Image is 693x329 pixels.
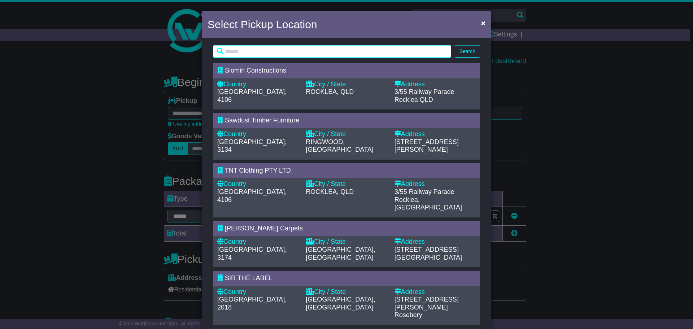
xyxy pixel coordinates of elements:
[217,88,287,103] span: [GEOGRAPHIC_DATA], 4106
[217,246,287,261] span: [GEOGRAPHIC_DATA], 3174
[395,180,476,188] div: Address
[395,238,476,246] div: Address
[395,81,476,88] div: Address
[395,311,422,319] span: Rosebery
[395,196,462,211] span: Rocklea, [GEOGRAPHIC_DATA]
[395,138,459,153] span: [STREET_ADDRESS][PERSON_NAME]
[306,138,373,153] span: RINGWOOD, [GEOGRAPHIC_DATA]
[208,16,317,33] h4: Select Pickup Location
[306,81,387,88] div: City / State
[225,167,291,174] span: TNT Clothing PTY LTD
[217,180,298,188] div: Country
[217,296,287,311] span: [GEOGRAPHIC_DATA], 2018
[225,274,273,282] span: SIR THE LABEL
[225,225,303,232] span: [PERSON_NAME] Carpets
[306,288,387,296] div: City / State
[306,296,375,311] span: [GEOGRAPHIC_DATA], [GEOGRAPHIC_DATA]
[395,188,454,195] span: 3/55 Railway Parade
[306,246,375,261] span: [GEOGRAPHIC_DATA], [GEOGRAPHIC_DATA]
[217,138,287,153] span: [GEOGRAPHIC_DATA], 3134
[455,45,480,58] button: Search
[306,180,387,188] div: City / State
[395,88,454,95] span: 3/55 Railway Parade
[306,88,354,95] span: ROCKLEA, QLD
[225,67,286,74] span: Siomin Constructions
[395,288,476,296] div: Address
[306,188,354,195] span: ROCKLEA, QLD
[395,130,476,138] div: Address
[217,288,298,296] div: Country
[217,238,298,246] div: Country
[395,296,459,311] span: [STREET_ADDRESS][PERSON_NAME]
[395,246,459,253] span: [STREET_ADDRESS]
[217,81,298,88] div: Country
[217,130,298,138] div: Country
[478,16,489,30] button: Close
[217,188,287,203] span: [GEOGRAPHIC_DATA], 4106
[306,130,387,138] div: City / State
[306,238,387,246] div: City / State
[395,96,433,103] span: Rocklea QLD
[481,19,485,27] span: ×
[225,117,299,124] span: Sawdust Timber Furniture
[395,254,462,261] span: [GEOGRAPHIC_DATA]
